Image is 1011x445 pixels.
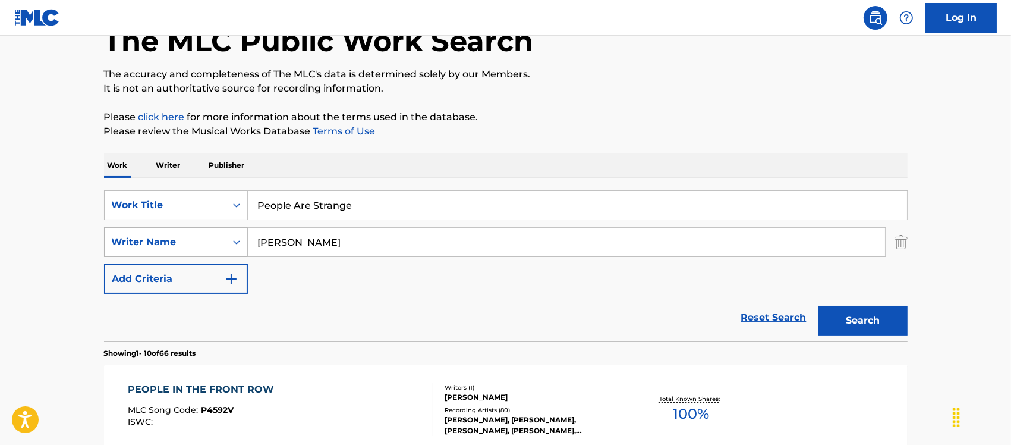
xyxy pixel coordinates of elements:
[14,9,60,26] img: MLC Logo
[153,153,184,178] p: Writer
[206,153,248,178] p: Publisher
[659,394,723,403] p: Total Known Shares:
[128,416,156,427] span: ISWC :
[311,126,376,137] a: Terms of Use
[899,11,914,25] img: help
[104,110,908,124] p: Please for more information about the terms used in the database.
[818,306,908,336] button: Search
[128,383,280,397] div: PEOPLE IN THE FRONT ROW
[445,406,624,415] div: Recording Artists ( 80 )
[445,392,624,403] div: [PERSON_NAME]
[224,272,238,286] img: 9d2ae6d4665cec9f34b9.svg
[445,383,624,392] div: Writers ( 1 )
[104,190,908,341] form: Search Form
[868,11,883,25] img: search
[104,82,908,96] p: It is not an authoritative source for recording information.
[138,111,185,123] a: click here
[104,264,248,294] button: Add Criteria
[104,348,196,359] p: Showing 1 - 10 of 66 results
[895,6,918,30] div: Help
[735,305,812,331] a: Reset Search
[895,227,908,257] img: Delete Criterion
[104,23,534,59] h1: The MLC Public Work Search
[104,67,908,82] p: The accuracy and completeness of The MLC's data is determined solely by our Members.
[112,198,219,212] div: Work Title
[112,235,219,249] div: Writer Name
[864,6,887,30] a: Public Search
[201,405,234,415] span: P4592V
[104,124,908,139] p: Please review the Musical Works Database
[128,405,201,415] span: MLC Song Code :
[104,153,131,178] p: Work
[947,400,966,435] div: Drag
[673,403,709,425] span: 100 %
[952,388,1011,445] iframe: Chat Widget
[925,3,997,33] a: Log In
[445,415,624,436] div: [PERSON_NAME], [PERSON_NAME], [PERSON_NAME], [PERSON_NAME], [PERSON_NAME]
